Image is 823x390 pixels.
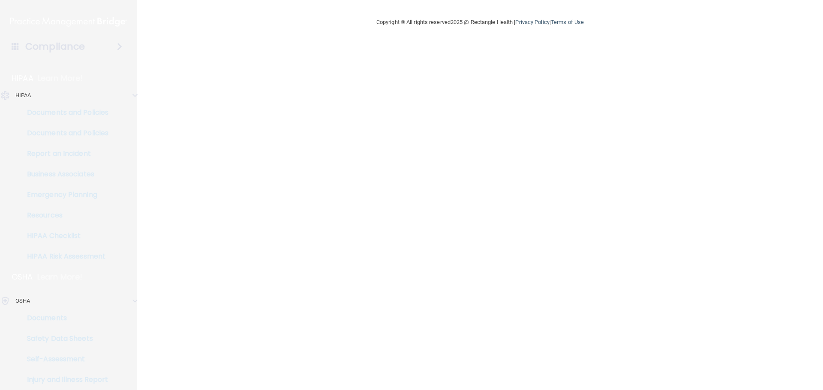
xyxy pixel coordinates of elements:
p: Business Associates [6,170,123,179]
a: Terms of Use [551,19,584,25]
p: Learn More! [37,272,83,282]
p: HIPAA [15,90,31,101]
p: Documents and Policies [6,129,123,137]
p: Resources [6,211,123,220]
p: Injury and Illness Report [6,375,123,384]
p: HIPAA Checklist [6,232,123,240]
p: Safety Data Sheets [6,334,123,343]
p: OSHA [12,272,33,282]
p: OSHA [15,296,30,306]
img: PMB logo [10,13,127,30]
h4: Compliance [25,41,85,53]
p: Report an Incident [6,149,123,158]
p: Emergency Planning [6,191,123,199]
p: HIPAA [12,73,33,83]
p: Self-Assessment [6,355,123,363]
a: Privacy Policy [515,19,549,25]
p: Documents [6,314,123,322]
div: Copyright © All rights reserved 2025 @ Rectangle Health | | [324,9,637,36]
p: HIPAA Risk Assessment [6,252,123,261]
p: Learn More! [38,73,83,83]
p: Documents and Policies [6,108,123,117]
